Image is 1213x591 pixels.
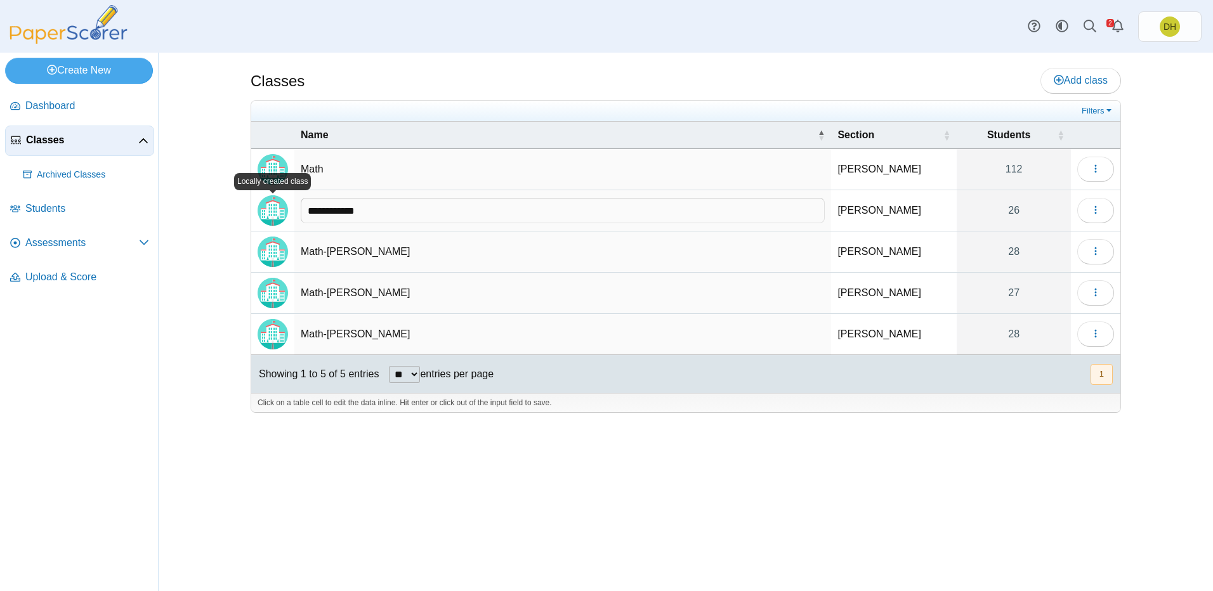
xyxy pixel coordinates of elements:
span: Students [963,128,1054,142]
span: Assessments [25,236,139,250]
span: Dashboard [25,99,149,113]
a: 28 [957,231,1071,272]
td: Math-[PERSON_NAME] [294,314,831,355]
img: Locally created class [258,278,288,308]
a: 112 [957,149,1071,190]
span: Upload & Score [25,270,149,284]
span: Section : Activate to sort [943,129,950,141]
span: Students : Activate to sort [1057,129,1065,141]
span: Section [837,128,940,142]
label: entries per page [420,368,494,379]
a: Dennis Hale [1138,11,1202,42]
img: Locally created class [258,195,288,226]
span: Name [301,128,815,142]
div: Click on a table cell to edit the data inline. Hit enter or click out of the input field to save. [251,393,1120,412]
a: Classes [5,126,154,156]
span: Students [25,202,149,216]
td: [PERSON_NAME] [831,231,957,273]
a: Students [5,194,154,224]
a: Filters [1079,105,1117,117]
td: [PERSON_NAME] [831,314,957,355]
h1: Classes [251,70,305,92]
img: Locally created class [258,154,288,185]
span: Name : Activate to invert sorting [817,129,825,141]
a: Archived Classes [18,160,154,190]
td: [PERSON_NAME] [831,273,957,314]
img: Locally created class [258,237,288,267]
nav: pagination [1089,364,1113,385]
button: 1 [1091,364,1113,385]
img: Locally created class [258,319,288,349]
td: Math [294,149,831,190]
a: Dashboard [5,91,154,122]
span: Dennis Hale [1164,22,1176,31]
span: Add class [1054,75,1108,86]
a: 27 [957,273,1071,313]
a: Upload & Score [5,263,154,293]
a: Assessments [5,228,154,259]
a: Alerts [1104,13,1132,41]
a: Add class [1040,68,1121,93]
img: PaperScorer [5,5,132,44]
a: 28 [957,314,1071,354]
a: Create New [5,58,153,83]
a: 26 [957,190,1071,231]
td: [PERSON_NAME] [831,190,957,231]
span: Classes [26,133,138,147]
span: Archived Classes [37,169,149,181]
td: Math-[PERSON_NAME] [294,231,831,273]
div: Showing 1 to 5 of 5 entries [251,355,379,393]
a: PaperScorer [5,35,132,46]
td: [PERSON_NAME] [831,149,957,190]
div: Locally created class [234,173,311,190]
span: Dennis Hale [1160,16,1180,37]
td: Math-[PERSON_NAME] [294,273,831,314]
